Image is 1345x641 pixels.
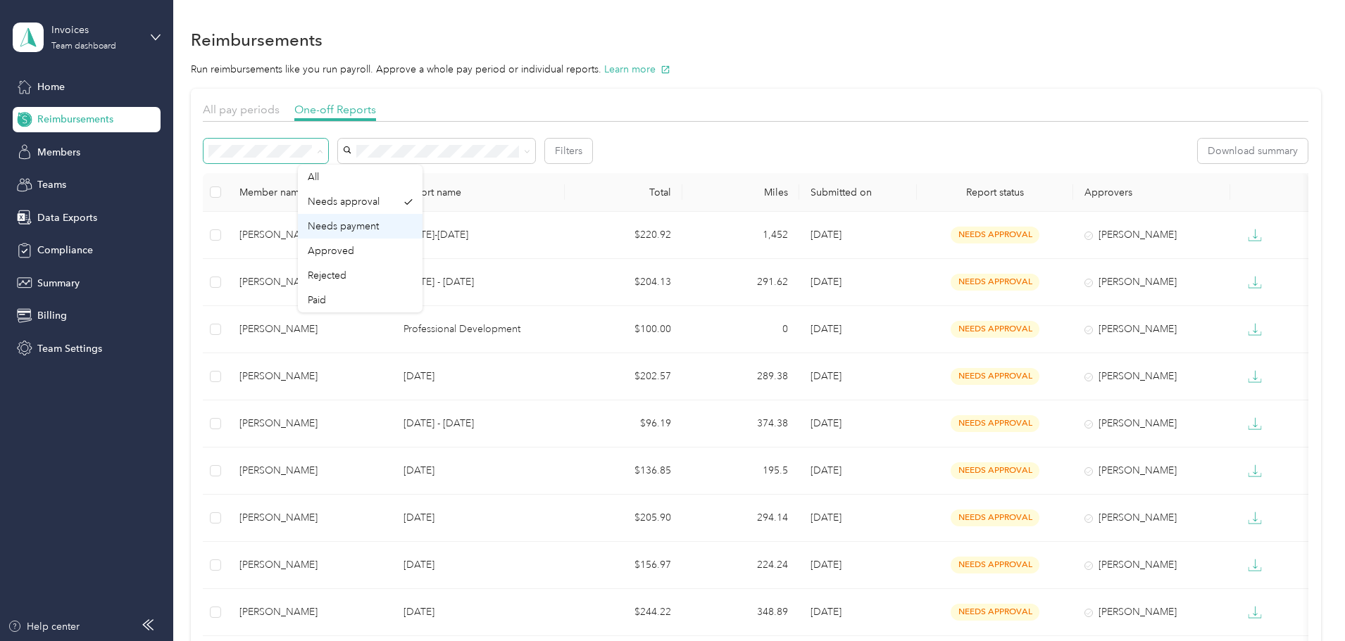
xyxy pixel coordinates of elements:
[951,604,1039,620] span: needs approval
[203,103,280,116] span: All pay periods
[682,306,800,353] td: 0
[545,139,592,163] button: Filters
[294,103,376,116] span: One-off Reports
[951,227,1039,243] span: needs approval
[37,243,93,258] span: Compliance
[239,510,381,526] div: [PERSON_NAME]
[811,370,842,382] span: [DATE]
[565,448,682,495] td: $136.85
[682,400,800,448] td: 374.38
[811,559,842,571] span: [DATE]
[811,229,842,241] span: [DATE]
[392,173,565,212] th: Report name
[239,369,381,384] div: [PERSON_NAME]
[37,210,97,225] span: Data Exports
[37,341,102,356] span: Team Settings
[565,212,682,259] td: $220.92
[1084,274,1218,290] div: [PERSON_NAME]
[811,606,842,618] span: [DATE]
[308,196,380,208] span: Needs approval
[682,542,800,589] td: 224.24
[403,604,553,620] p: [DATE]
[191,32,323,47] h1: Reimbursements
[1084,369,1218,384] div: [PERSON_NAME]
[565,306,682,353] td: $100.00
[239,274,381,290] div: [PERSON_NAME]
[308,294,326,306] span: Paid
[951,274,1039,290] span: needs approval
[51,42,116,51] div: Team dashboard
[811,276,842,288] span: [DATE]
[51,23,139,37] div: Invoices
[37,308,67,323] span: Billing
[682,495,800,542] td: 294.14
[403,369,553,384] p: [DATE]
[239,463,381,478] div: [PERSON_NAME]
[403,227,553,243] p: [DATE]-[DATE]
[576,186,671,198] div: Total
[1084,557,1218,573] div: [PERSON_NAME]
[811,417,842,429] span: [DATE]
[604,62,670,77] button: Learn more
[1084,604,1218,620] div: [PERSON_NAME]
[928,186,1062,198] span: Report status
[239,322,381,337] div: [PERSON_NAME]
[37,177,66,192] span: Teams
[239,416,381,431] div: [PERSON_NAME]
[37,112,113,127] span: Reimbursements
[191,62,1321,77] p: Run reimbursements like you run payroll. Approve a whole pay period or individual reports.
[951,415,1039,431] span: needs approval
[1198,139,1308,163] button: Download summary
[811,323,842,335] span: [DATE]
[308,171,319,183] span: All
[694,186,789,198] div: Miles
[403,274,553,290] p: [DATE] - [DATE]
[565,400,682,448] td: $96.19
[682,353,800,400] td: 289.38
[239,604,381,620] div: [PERSON_NAME]
[1084,510,1218,526] div: [PERSON_NAME]
[403,557,553,573] p: [DATE]
[565,259,682,306] td: $204.13
[37,80,65,94] span: Home
[682,212,800,259] td: 1,452
[308,245,354,257] span: Approved
[403,416,553,431] p: [DATE] - [DATE]
[565,495,682,542] td: $205.90
[811,464,842,476] span: [DATE]
[565,589,682,636] td: $244.22
[37,276,80,291] span: Summary
[8,619,80,634] button: Help center
[951,509,1039,526] span: needs approval
[403,463,553,478] p: [DATE]
[951,462,1039,478] span: needs approval
[239,227,381,243] div: [PERSON_NAME]
[308,269,346,281] span: Rejected
[239,557,381,573] div: [PERSON_NAME]
[1073,173,1230,212] th: Approvers
[1266,562,1345,641] iframe: Everlance-gr Chat Button Frame
[799,173,917,212] th: Submitted on
[403,510,553,526] p: [DATE]
[1084,463,1218,478] div: [PERSON_NAME]
[1084,227,1218,243] div: [PERSON_NAME]
[682,448,800,495] td: 195.5
[239,186,381,198] div: Member name
[403,322,553,337] p: Professional Development
[682,259,800,306] td: 291.62
[1084,416,1218,431] div: [PERSON_NAME]
[951,368,1039,384] span: needs approval
[811,512,842,523] span: [DATE]
[565,542,682,589] td: $156.97
[37,145,80,160] span: Members
[951,321,1039,337] span: needs approval
[1084,322,1218,337] div: [PERSON_NAME]
[308,220,379,232] span: Needs payment
[565,353,682,400] td: $202.57
[228,173,392,212] th: Member name
[951,557,1039,573] span: needs approval
[682,589,800,636] td: 348.89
